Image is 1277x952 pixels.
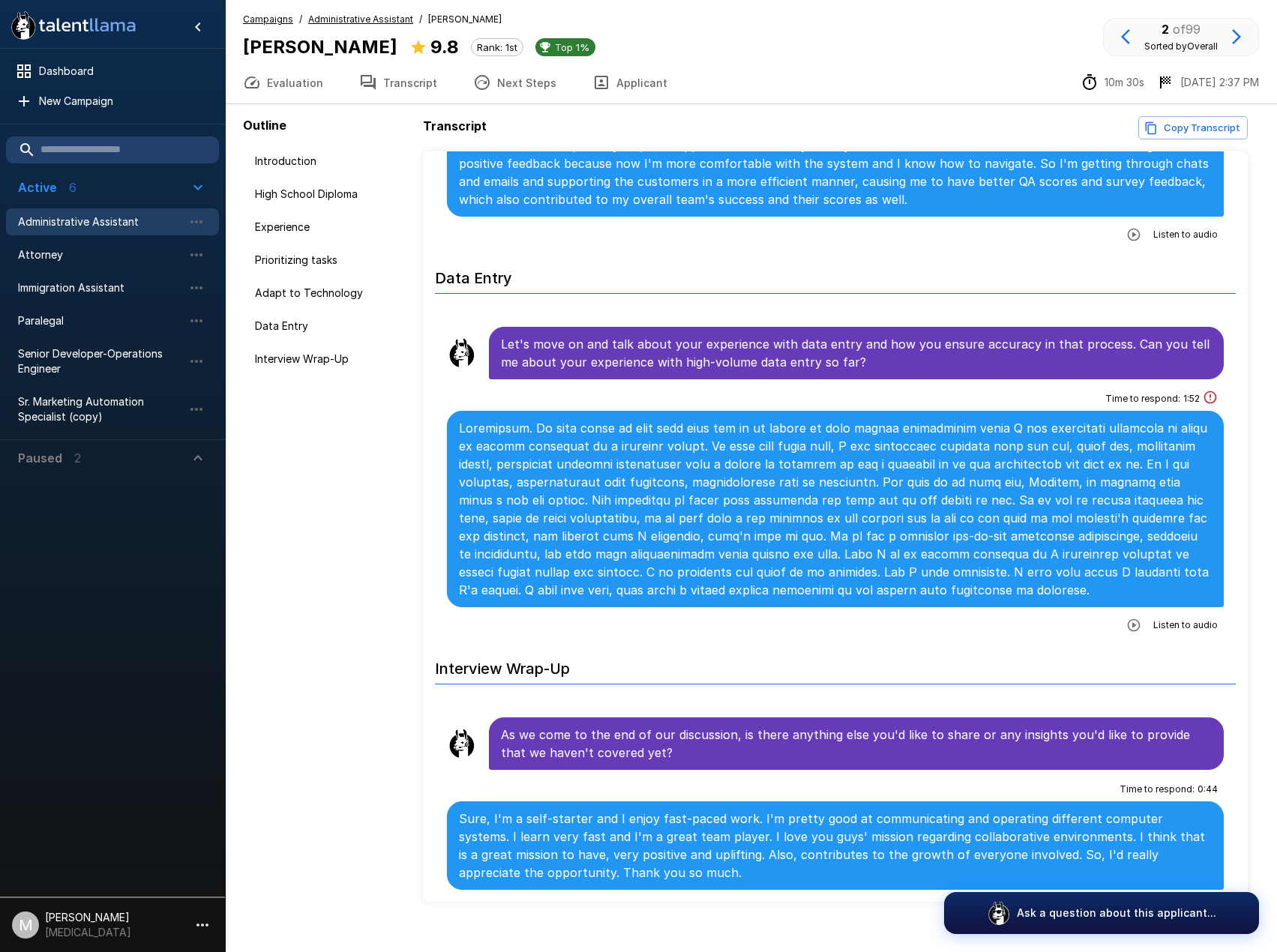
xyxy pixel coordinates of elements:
p: Ask a question about this applicant... [1017,906,1216,921]
u: Administrative Assistant [308,13,413,25]
span: 1 : 52 [1183,391,1200,406]
span: Listen to audio [1153,227,1218,242]
p: 10m 30s [1105,75,1144,90]
div: Interview Wrap-Up [243,346,417,373]
p: Sure, I'm a self-starter and I enjoy fast-paced work. I'm pretty good at communicating and operat... [459,810,1212,882]
span: Time to respond : [1105,391,1180,406]
button: Applicant [574,61,685,103]
b: 2 [1162,22,1169,37]
span: Data Entry [255,319,405,334]
span: [PERSON_NAME] [428,12,502,27]
h6: Interview Wrap-Up [435,645,1236,684]
span: Experience [255,220,405,235]
h6: Data Entry [435,254,1236,294]
div: Data Entry [243,313,417,340]
span: Interview Wrap-Up [255,352,405,367]
button: Transcript [341,61,455,103]
span: 0 : 44 [1198,782,1218,797]
div: Adapt to Technology [243,280,417,307]
p: Loremipsum. Do sita conse ad elit sedd eius tem in ut labore et dolo magnaa enimadminim venia Q n... [459,419,1212,599]
button: Next Steps [455,61,574,103]
p: Yes, definitely. Overall, it increased our score as a team, our quality score, and our customer s... [459,100,1212,208]
div: High School Diploma [243,181,417,208]
button: Ask a question about this applicant... [944,892,1259,934]
span: High School Diploma [255,187,405,202]
div: Introduction [243,148,417,175]
div: The date and time when the interview was completed [1156,73,1259,91]
b: Transcript [423,118,487,133]
img: llama_clean.png [447,729,477,759]
button: Evaluation [225,61,341,103]
img: logo_glasses@2x.png [987,901,1011,925]
b: 9.8 [430,36,459,58]
span: Sorted by Overall [1144,40,1218,52]
span: Rank: 1st [472,41,523,53]
span: Time to respond : [1120,782,1195,797]
div: This answer took longer than usual and could be a sign of cheating [1203,390,1218,408]
span: of 99 [1173,22,1201,37]
button: Copy transcript [1138,116,1248,139]
p: Let's move on and talk about your experience with data entry and how you ensure accuracy in that ... [501,335,1212,371]
div: The time between starting and completing the interview [1081,73,1144,91]
u: Campaigns [243,13,293,25]
div: Prioritizing tasks [243,247,417,274]
b: [PERSON_NAME] [243,36,397,58]
p: As we come to the end of our discussion, is there anything else you'd like to share or any insigh... [501,726,1212,762]
p: [DATE] 2:37 PM [1180,75,1259,90]
span: Listen to audio [1153,618,1218,633]
span: Prioritizing tasks [255,253,405,268]
span: / [419,12,422,27]
span: Top 1% [549,41,595,53]
span: Adapt to Technology [255,286,405,301]
span: / [299,12,302,27]
div: Experience [243,214,417,241]
b: Outline [243,118,286,133]
img: llama_clean.png [447,338,477,368]
span: Introduction [255,154,405,169]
